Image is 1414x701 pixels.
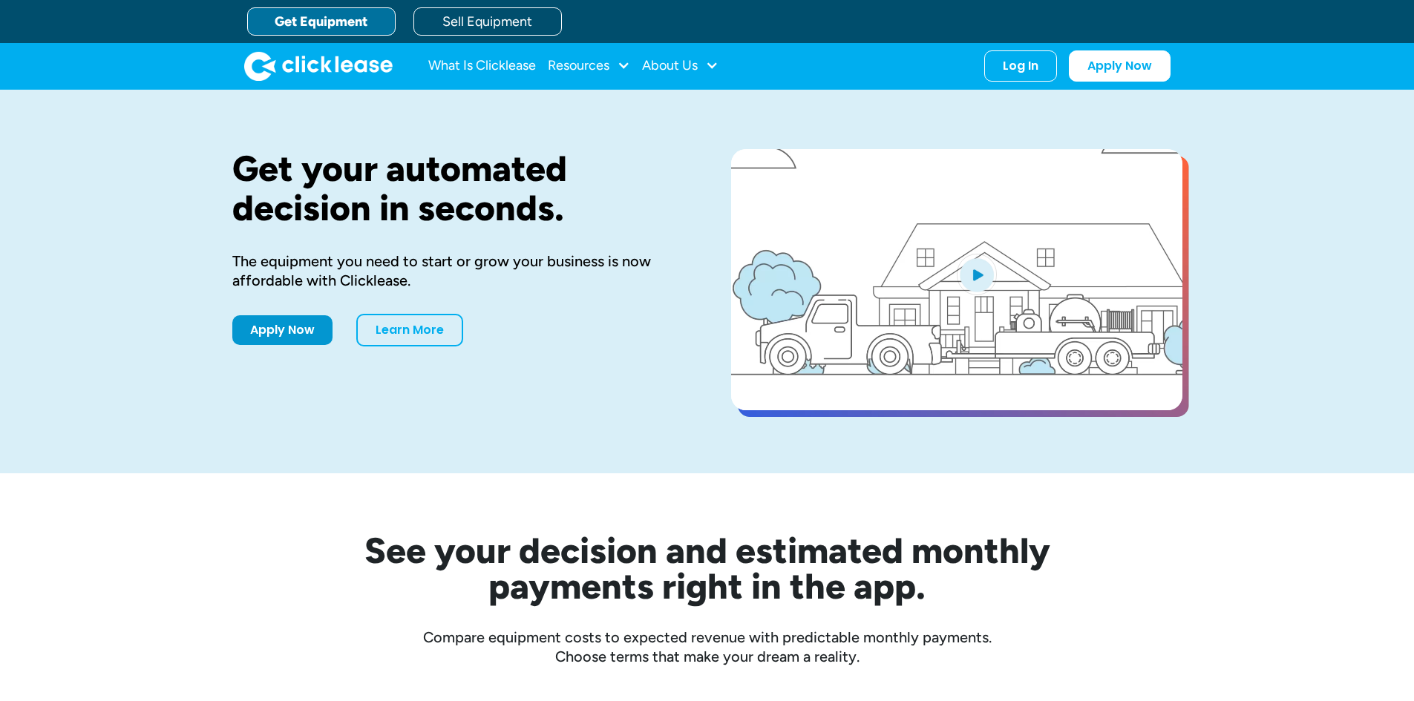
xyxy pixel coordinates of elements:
[292,533,1123,604] h2: See your decision and estimated monthly payments right in the app.
[232,628,1182,666] div: Compare equipment costs to expected revenue with predictable monthly payments. Choose terms that ...
[548,51,630,81] div: Resources
[1069,50,1171,82] a: Apply Now
[232,315,333,345] a: Apply Now
[244,51,393,81] img: Clicklease logo
[356,314,463,346] a: Learn More
[428,51,536,81] a: What Is Clicklease
[244,51,393,81] a: home
[731,149,1182,410] a: open lightbox
[1003,59,1038,73] div: Log In
[413,7,562,36] a: Sell Equipment
[232,149,684,228] h1: Get your automated decision in seconds.
[232,251,684,290] div: The equipment you need to start or grow your business is now affordable with Clicklease.
[247,7,396,36] a: Get Equipment
[957,254,997,295] img: Blue play button logo on a light blue circular background
[642,51,719,81] div: About Us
